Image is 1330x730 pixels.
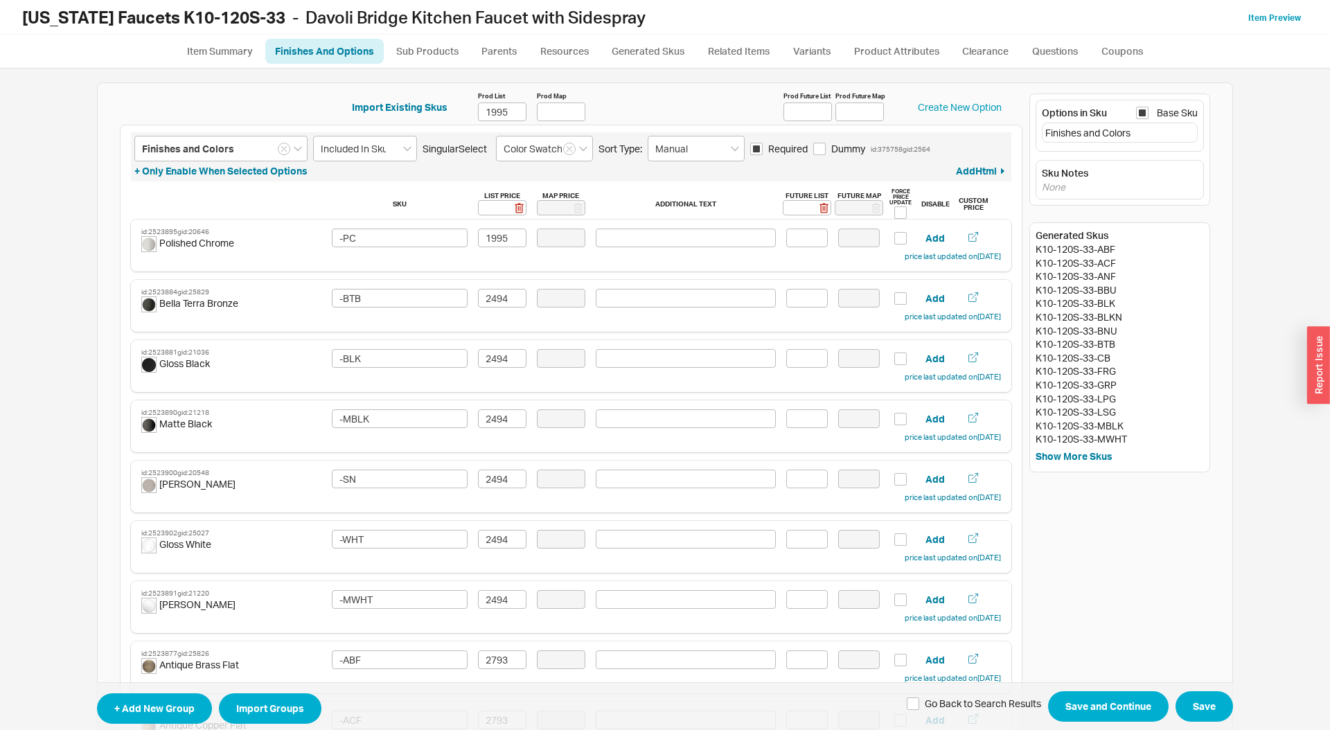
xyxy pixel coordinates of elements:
[1036,229,1204,242] div: Generated Skus
[959,197,988,211] h6: Custom Price
[141,357,224,371] div: Gloss Black
[537,103,585,121] input: Prod Map
[236,700,304,717] span: Import Groups
[907,698,919,711] input: Go Back to Search Results
[1036,392,1204,406] div: K10-120S-33-LPG
[141,468,250,477] div: id: 2523900 gid: 20548
[750,143,763,155] input: Required
[925,472,945,486] button: Add
[1176,692,1233,722] button: Save
[305,7,646,28] span: Davoli Bridge Kitchen Faucet with Sidespray
[768,142,808,156] span: Required
[478,289,526,308] input: 0
[905,372,1001,382] div: price last updated on [DATE]
[1092,39,1153,64] a: Coupons
[1193,699,1216,715] span: Save
[1036,256,1204,270] div: K10-120S-33-ACF
[1036,337,1204,351] div: K10-120S-33-BTB
[537,192,585,199] div: Map Price
[1036,378,1204,392] div: K10-120S-33-GRP
[905,492,1001,503] div: price last updated on [DATE]
[783,90,832,103] span: Prod Future List
[1042,180,1198,194] div: None
[294,146,302,152] svg: open menu
[1065,699,1151,715] span: Save and Continue
[141,537,226,551] div: Gloss White
[925,231,945,245] button: Add
[131,400,1011,452] div: id:2523890gid:21218Matte BlackAddprice last updated on[DATE]
[889,188,912,205] div: Force Price Update
[478,229,526,247] input: 0
[292,7,299,28] span: -
[1022,39,1089,64] a: Questions
[655,200,716,207] h6: Additional Text
[1036,351,1204,365] div: K10-120S-33-CB
[141,648,254,658] div: id: 2523877 gid: 25826
[1036,432,1204,446] div: K10-120S-33-MWHT
[1042,106,1107,120] div: Options in Sku
[783,103,832,121] input: Prod Future List
[141,528,226,537] div: id: 2523902 gid: 25027
[956,164,1008,178] button: AddHtml
[131,461,1011,513] div: id:2523900gid:20548[PERSON_NAME]Addprice last updated on[DATE]
[141,347,224,357] div: id: 2523881 gid: 21036
[141,287,253,296] div: id: 2523884 gid: 25829
[1045,126,1130,140] div: Finishes and Colors
[142,418,156,432] img: matte-black_w0gxyz.jpg
[141,588,250,598] div: id: 2523891 gid: 21220
[141,296,253,310] div: Bella Terra Bronze
[783,39,841,64] a: Variants
[423,142,490,156] span: Singular Select
[783,192,831,199] div: Future List
[97,693,212,724] button: + Add New Group
[142,539,156,553] img: White-Handle_g77qqc.jpg
[698,39,780,64] a: Related Items
[478,103,526,121] input: Prod List
[1036,269,1204,283] div: K10-120S-33-ANF
[265,39,384,64] a: Finishes And Options
[731,146,739,152] svg: open menu
[141,417,227,431] div: Matte Black
[134,136,308,161] input: Select a Group
[905,673,1001,684] div: price last updated on [DATE]
[1136,107,1149,119] input: Base Sku
[141,477,250,491] div: [PERSON_NAME]
[141,226,249,236] div: id: 2523895 gid: 20646
[142,358,156,372] img: black_rvqant.jpg
[22,7,285,28] b: [US_STATE] Faucets K10-120S-33
[905,251,1001,262] div: price last updated on [DATE]
[1042,166,1198,180] div: Sku Notes
[387,39,469,64] a: Sub Products
[1036,449,1112,463] button: Show More Skus
[403,146,411,152] svg: open menu
[478,530,526,549] input: 0
[478,650,526,669] input: 0
[141,598,250,612] div: [PERSON_NAME]
[831,142,865,156] span: Dummy
[478,409,526,428] input: 0
[142,599,156,613] img: Matte-White_vzvmpi.jpg
[925,697,1041,711] span: Go Back to Search Results
[1036,419,1204,433] div: K10-120S-33-MBLK
[131,521,1011,573] div: id:2523902gid:25027Gloss WhiteAddprice last updated on[DATE]
[835,192,883,199] div: Future Map
[1248,12,1301,23] a: Item Preview
[131,220,1011,271] div: id:2523895gid:20646Polished ChromeAddprice last updated on[DATE]
[905,312,1001,322] div: price last updated on [DATE]
[925,533,945,546] button: Add
[1048,692,1169,722] button: Save and Continue
[1036,242,1204,256] div: K10-120S-33-ABF
[134,164,308,178] button: + Only Enable When Selected Options
[1036,324,1204,338] div: K10-120S-33-BNU
[925,292,945,305] button: Add
[478,90,526,103] span: Prod List
[141,236,249,250] div: Polished Chrome
[142,659,156,673] img: antique-brass-flat_hrgnfu.jpg
[537,90,585,103] span: Prod Map
[925,352,945,366] button: Add
[952,39,1019,64] a: Clearance
[835,103,884,121] input: Prod Future Map
[142,238,156,251] img: polished-chrome_yfkxwj.jpg
[472,39,527,64] a: Parents
[313,136,417,161] input: Sku Type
